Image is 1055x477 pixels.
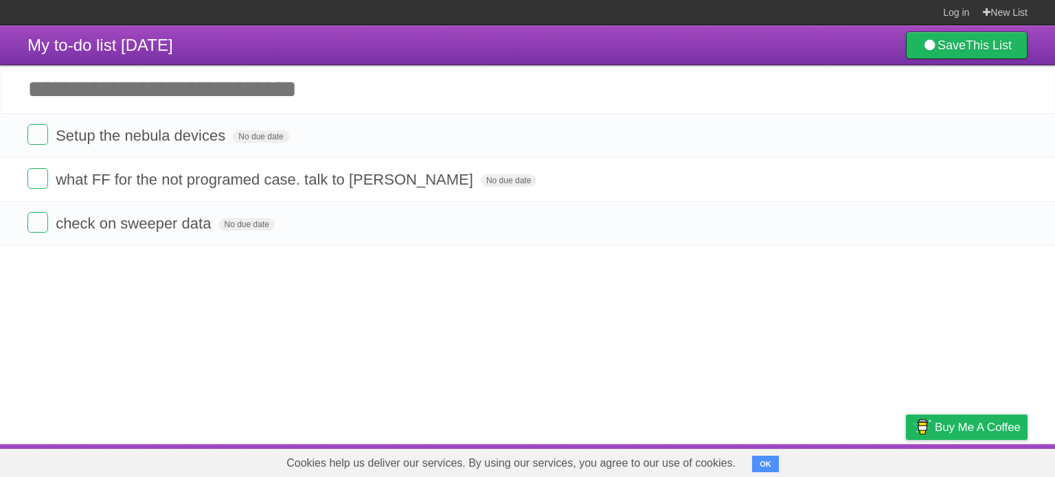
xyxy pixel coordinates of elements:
[769,447,824,474] a: Developers
[941,447,1028,474] a: Suggest a feature
[481,174,536,187] span: No due date
[913,415,931,439] img: Buy me a coffee
[906,415,1028,440] a: Buy me a coffee
[27,124,48,145] label: Done
[27,168,48,189] label: Done
[56,127,229,144] span: Setup the nebula devices
[906,32,1028,59] a: SaveThis List
[27,36,173,54] span: My to-do list [DATE]
[935,415,1021,439] span: Buy me a coffee
[752,456,779,472] button: OK
[233,130,288,143] span: No due date
[56,215,214,232] span: check on sweeper data
[56,171,477,188] span: what FF for the not programed case. talk to [PERSON_NAME]
[723,447,752,474] a: About
[888,447,924,474] a: Privacy
[27,212,48,233] label: Done
[273,450,749,477] span: Cookies help us deliver our services. By using our services, you agree to our use of cookies.
[966,38,1012,52] b: This List
[841,447,872,474] a: Terms
[219,218,275,231] span: No due date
